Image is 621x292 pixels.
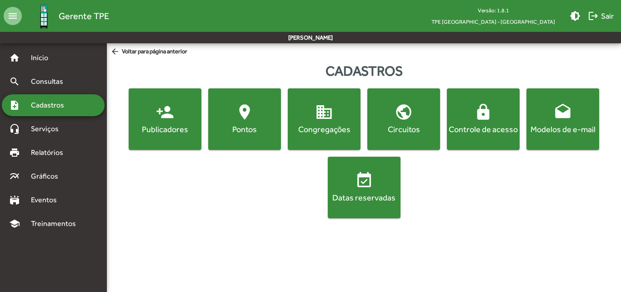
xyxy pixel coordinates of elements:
[107,61,621,81] div: Cadastros
[22,1,109,31] a: Gerente TPE
[25,76,75,87] span: Consultas
[9,76,20,87] mat-icon: search
[110,47,122,57] mat-icon: arrow_back
[129,88,201,150] button: Publicadores
[9,123,20,134] mat-icon: headset_mic
[328,157,401,218] button: Datas reservadas
[588,8,614,24] span: Sair
[526,88,599,150] button: Modelos de e-mail
[424,5,562,16] div: Versão: 1.8.1
[290,123,359,135] div: Congregações
[9,100,20,111] mat-icon: note_add
[424,16,562,27] span: TPE [GEOGRAPHIC_DATA] - [GEOGRAPHIC_DATA]
[25,52,61,63] span: Início
[9,52,20,63] mat-icon: home
[554,103,572,121] mat-icon: drafts
[588,10,599,21] mat-icon: logout
[330,192,399,203] div: Datas reservadas
[59,9,109,23] span: Gerente TPE
[367,88,440,150] button: Circuitos
[235,103,254,121] mat-icon: location_on
[9,147,20,158] mat-icon: print
[130,123,200,135] div: Publicadores
[447,88,520,150] button: Controle de acesso
[570,10,581,21] mat-icon: brightness_medium
[208,88,281,150] button: Pontos
[25,195,69,205] span: Eventos
[315,103,333,121] mat-icon: domain
[25,147,75,158] span: Relatórios
[25,218,87,229] span: Treinamentos
[355,171,373,190] mat-icon: event_available
[9,218,20,229] mat-icon: school
[584,8,617,24] button: Sair
[474,103,492,121] mat-icon: lock
[4,7,22,25] mat-icon: menu
[25,171,70,182] span: Gráficos
[156,103,174,121] mat-icon: person_add
[9,195,20,205] mat-icon: stadium
[395,103,413,121] mat-icon: public
[29,1,59,31] img: Logo
[528,123,597,135] div: Modelos de e-mail
[288,88,361,150] button: Congregações
[369,123,438,135] div: Circuitos
[110,47,187,57] span: Voltar para página anterior
[25,100,76,111] span: Cadastros
[25,123,71,134] span: Serviços
[210,123,279,135] div: Pontos
[9,171,20,182] mat-icon: multiline_chart
[449,123,518,135] div: Controle de acesso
